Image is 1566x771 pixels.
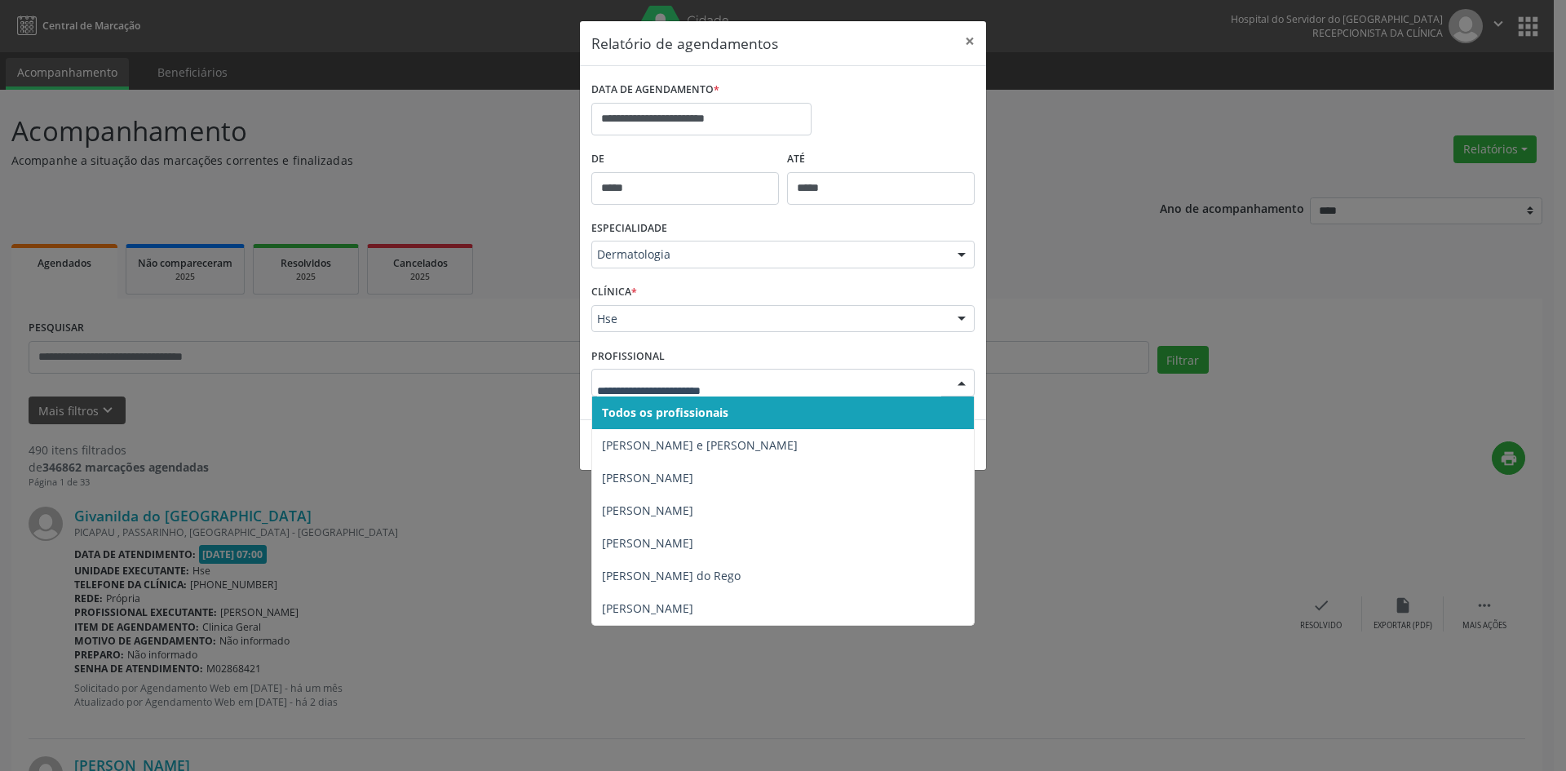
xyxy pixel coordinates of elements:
span: [PERSON_NAME] [602,470,693,485]
span: [PERSON_NAME] [602,503,693,518]
span: [PERSON_NAME] [602,600,693,616]
label: De [591,147,779,172]
span: Todos os profissionais [602,405,728,420]
span: Dermatologia [597,246,941,263]
span: [PERSON_NAME] do Rego [602,568,741,583]
span: [PERSON_NAME] [602,535,693,551]
label: DATA DE AGENDAMENTO [591,78,719,103]
label: PROFISSIONAL [591,343,665,369]
span: Hse [597,311,941,327]
label: ATÉ [787,147,975,172]
label: ESPECIALIDADE [591,216,667,241]
h5: Relatório de agendamentos [591,33,778,54]
label: CLÍNICA [591,280,637,305]
button: Close [953,21,986,61]
span: [PERSON_NAME] e [PERSON_NAME] [602,437,798,453]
